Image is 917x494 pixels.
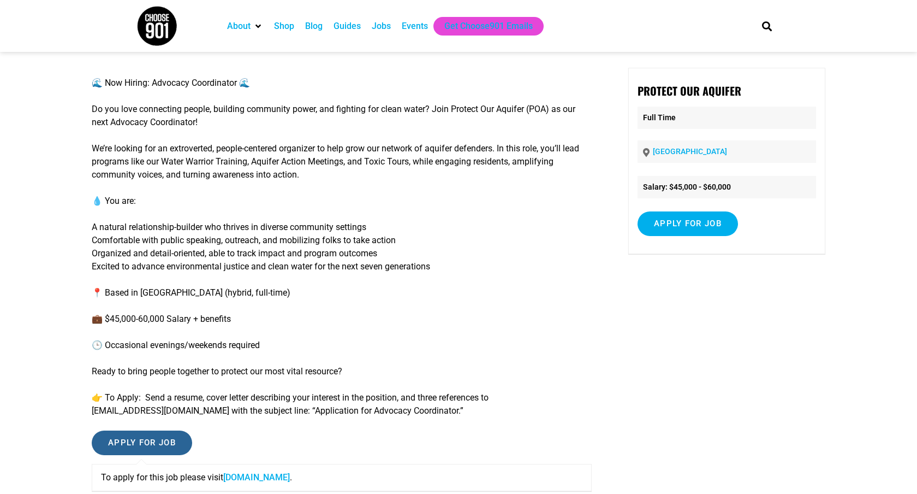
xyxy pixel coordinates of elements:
[638,83,741,99] strong: Protect Our Aquifer
[274,20,294,33] a: Shop
[444,20,533,33] a: Get Choose901 Emails
[638,107,816,129] p: Full Time
[222,17,269,36] div: About
[92,286,592,299] p: 📍 Based in [GEOGRAPHIC_DATA] (hybrid, full-time)
[758,17,776,35] div: Search
[223,472,290,483] a: [DOMAIN_NAME]
[92,431,192,455] input: Apply for job
[222,17,743,36] nav: Main nav
[101,471,582,484] p: To apply for this job please visit .
[653,147,727,156] a: [GEOGRAPHIC_DATA]
[92,195,592,208] p: 💧 You are:
[638,176,816,198] li: Salary: $45,000 - $60,000
[92,103,592,129] p: Do you love connecting people, building community power, and fighting for clean water? Join Prote...
[334,20,361,33] a: Guides
[92,313,592,326] p: 💼 $45,000-60,000 Salary + benefits
[638,211,738,236] input: Apply for job
[402,20,428,33] a: Events
[92,391,592,417] p: 👉 To Apply: Send a resume, cover letter describing your interest in the position, and three refer...
[305,20,323,33] a: Blog
[92,339,592,352] p: 🕒 Occasional evenings/weekends required
[227,20,251,33] a: About
[372,20,391,33] a: Jobs
[92,142,592,181] p: We’re looking for an extroverted, people-centered organizer to help grow our network of aquifer d...
[92,221,592,273] p: A natural relationship-builder who thrives in diverse community settings Comfortable with public ...
[92,365,592,378] p: Ready to bring people together to protect our most vital resource?
[92,77,592,90] p: 🌊 Now Hiring: Advocacy Coordinator 🌊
